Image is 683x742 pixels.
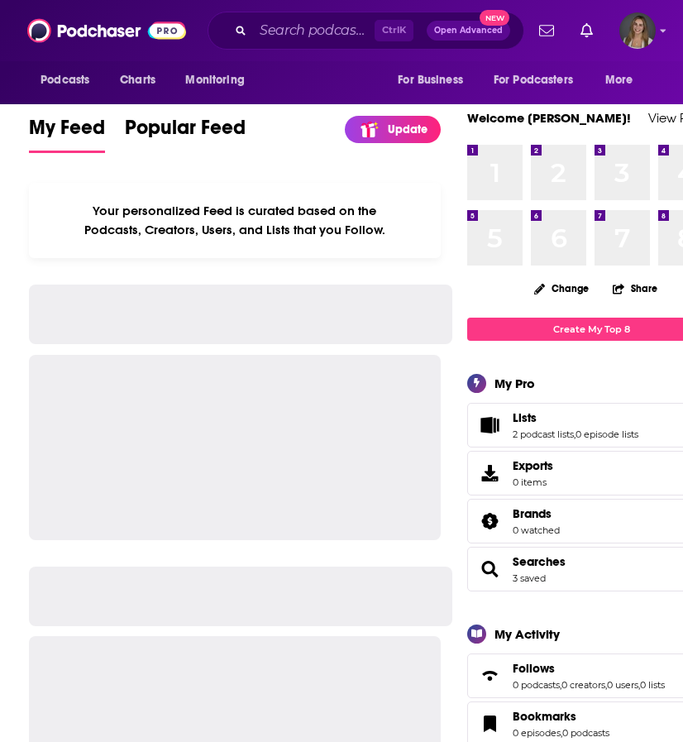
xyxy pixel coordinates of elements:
[561,727,562,739] span: ,
[434,26,503,35] span: Open Advanced
[494,376,535,391] div: My Pro
[560,679,561,691] span: ,
[41,69,89,92] span: Podcasts
[125,115,246,150] span: Popular Feed
[513,709,609,724] a: Bookmarks
[561,679,605,691] a: 0 creators
[513,476,553,488] span: 0 items
[533,17,561,45] a: Show notifications dropdown
[513,661,665,676] a: Follows
[427,21,510,41] button: Open AdvancedNew
[640,679,665,691] a: 0 lists
[513,727,561,739] a: 0 episodes
[619,12,656,49] button: Show profile menu
[562,727,609,739] a: 0 podcasts
[473,510,506,533] a: Brands
[513,410,638,425] a: Lists
[386,65,484,96] button: open menu
[513,572,546,584] a: 3 saved
[467,110,631,126] a: Welcome [PERSON_NAME]!
[29,115,105,153] a: My Feed
[513,506,560,521] a: Brands
[594,65,654,96] button: open menu
[375,20,413,41] span: Ctrl K
[480,10,509,26] span: New
[388,122,427,136] p: Update
[473,712,506,735] a: Bookmarks
[120,69,155,92] span: Charts
[513,661,555,676] span: Follows
[494,626,560,642] div: My Activity
[607,679,638,691] a: 0 users
[473,558,506,581] a: Searches
[473,664,506,687] a: Follows
[473,414,506,437] a: Lists
[29,183,441,258] div: Your personalized Feed is curated based on the Podcasts, Creators, Users, and Lists that you Follow.
[398,69,463,92] span: For Business
[513,428,574,440] a: 2 podcast lists
[513,410,537,425] span: Lists
[619,12,656,49] span: Logged in as hhughes
[513,458,553,473] span: Exports
[125,115,246,153] a: Popular Feed
[253,17,375,44] input: Search podcasts, credits, & more...
[574,17,599,45] a: Show notifications dropdown
[345,116,441,143] a: Update
[29,65,111,96] button: open menu
[483,65,597,96] button: open menu
[208,12,524,50] div: Search podcasts, credits, & more...
[576,428,638,440] a: 0 episode lists
[185,69,244,92] span: Monitoring
[174,65,265,96] button: open menu
[612,272,658,304] button: Share
[494,69,573,92] span: For Podcasters
[605,679,607,691] span: ,
[638,679,640,691] span: ,
[513,554,566,569] a: Searches
[27,15,186,46] img: Podchaser - Follow, Share and Rate Podcasts
[605,69,633,92] span: More
[574,428,576,440] span: ,
[524,278,599,299] button: Change
[109,65,165,96] a: Charts
[513,709,576,724] span: Bookmarks
[513,679,560,691] a: 0 podcasts
[29,115,105,150] span: My Feed
[513,524,560,536] a: 0 watched
[513,506,552,521] span: Brands
[473,462,506,485] span: Exports
[619,12,656,49] img: User Profile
